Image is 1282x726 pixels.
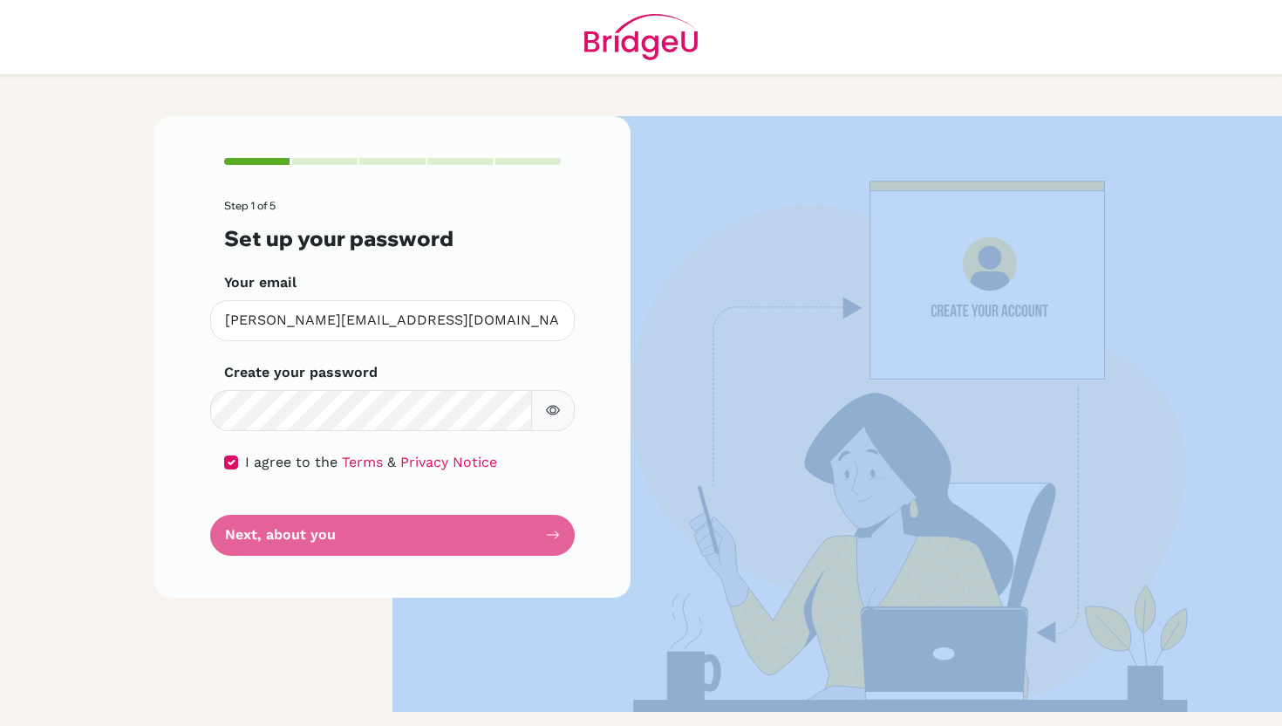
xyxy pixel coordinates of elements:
[224,199,276,212] span: Step 1 of 5
[245,454,338,470] span: I agree to the
[224,272,297,293] label: Your email
[224,362,378,383] label: Create your password
[342,454,383,470] a: Terms
[210,300,575,341] input: Insert your email*
[400,454,497,470] a: Privacy Notice
[387,454,396,470] span: &
[224,226,561,251] h3: Set up your password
